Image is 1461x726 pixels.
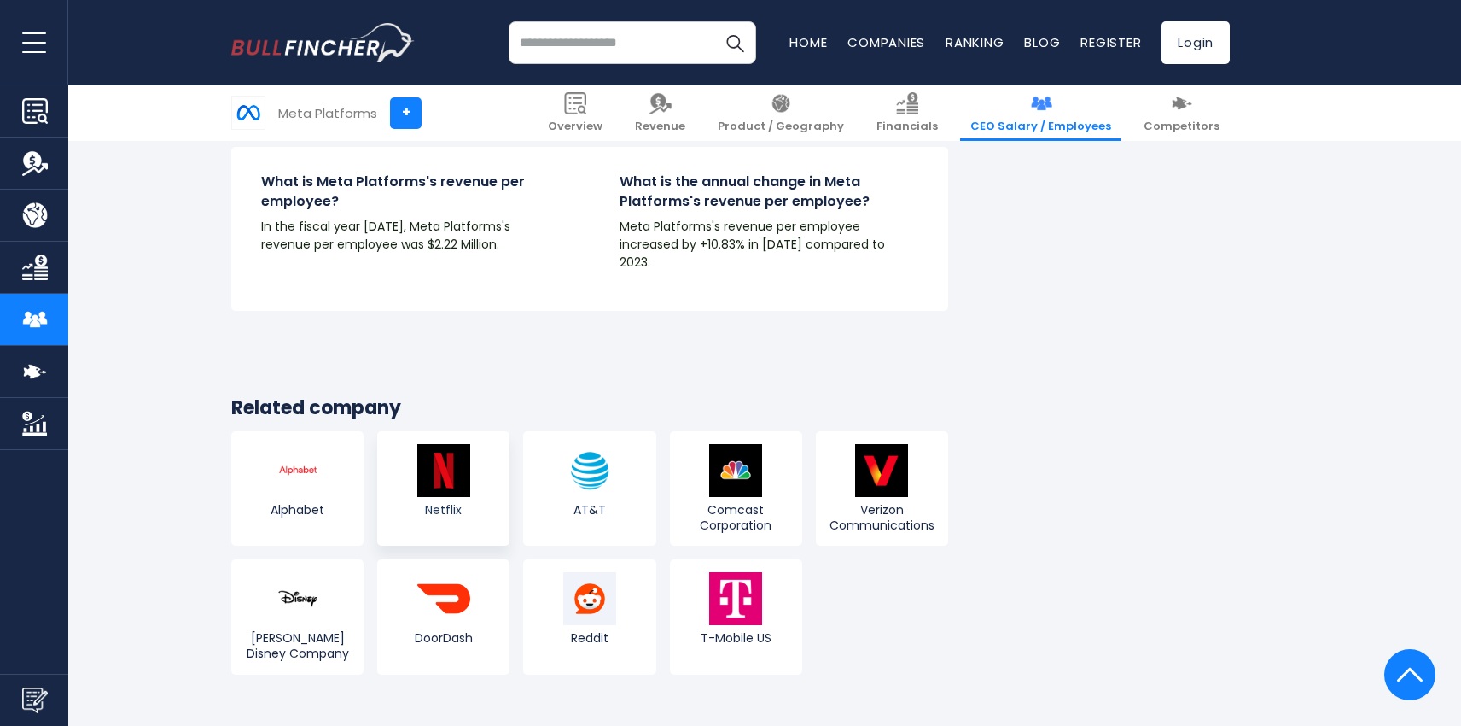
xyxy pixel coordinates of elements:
[417,444,470,497] img: NFLX logo
[820,502,944,533] span: Verizon Communications
[236,630,359,661] span: [PERSON_NAME] Disney Company
[236,502,359,518] span: Alphabet
[231,23,415,62] a: Go to homepage
[231,431,364,546] a: Alphabet
[709,572,762,625] img: TMUS logo
[381,502,505,518] span: Netflix
[674,502,798,533] span: Comcast Corporation
[538,85,613,141] a: Overview
[1024,33,1060,51] a: Blog
[231,559,364,674] a: [PERSON_NAME] Disney Company
[866,85,948,141] a: Financials
[670,559,802,674] a: T-Mobile US
[1161,21,1230,64] a: Login
[635,120,685,134] span: Revenue
[960,85,1121,141] a: CEO Salary / Employees
[261,173,560,211] h4: What is Meta Platforms's revenue per employee?
[713,21,756,64] button: Search
[855,444,908,497] img: VZ logo
[377,431,509,546] a: Netflix
[563,572,616,625] img: RDDT logo
[674,630,798,646] span: T-Mobile US
[390,97,422,129] a: +
[620,218,918,272] p: Meta Platforms's revenue per employee increased by +10.83% in [DATE] compared to 2023.
[789,33,827,51] a: Home
[1133,85,1230,141] a: Competitors
[709,444,762,497] img: CMCSA logo
[670,431,802,546] a: Comcast Corporation
[946,33,1004,51] a: Ranking
[707,85,854,141] a: Product / Geography
[417,572,470,625] img: DASH logo
[1080,33,1141,51] a: Register
[620,173,918,211] h4: What is the annual change in Meta Platforms's revenue per employee?
[523,559,655,674] a: Reddit
[625,85,696,141] a: Revenue
[548,120,602,134] span: Overview
[876,120,938,134] span: Financials
[847,33,925,51] a: Companies
[527,630,651,646] span: Reddit
[563,444,616,497] img: T logo
[527,502,651,518] span: AT&T
[231,23,415,62] img: bullfincher logo
[523,431,655,546] a: AT&T
[377,559,509,674] a: DoorDash
[718,120,844,134] span: Product / Geography
[1144,120,1219,134] span: Competitors
[271,572,324,625] img: DIS logo
[816,431,948,546] a: Verizon Communications
[232,97,265,129] img: META logo
[381,630,505,646] span: DoorDash
[261,218,560,254] p: In the fiscal year [DATE], Meta Platforms's revenue per employee was $2.22 Million.
[278,103,377,123] div: Meta Platforms
[231,396,948,421] h3: Related company
[970,120,1111,134] span: CEO Salary / Employees
[271,444,324,497] img: GOOGL logo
